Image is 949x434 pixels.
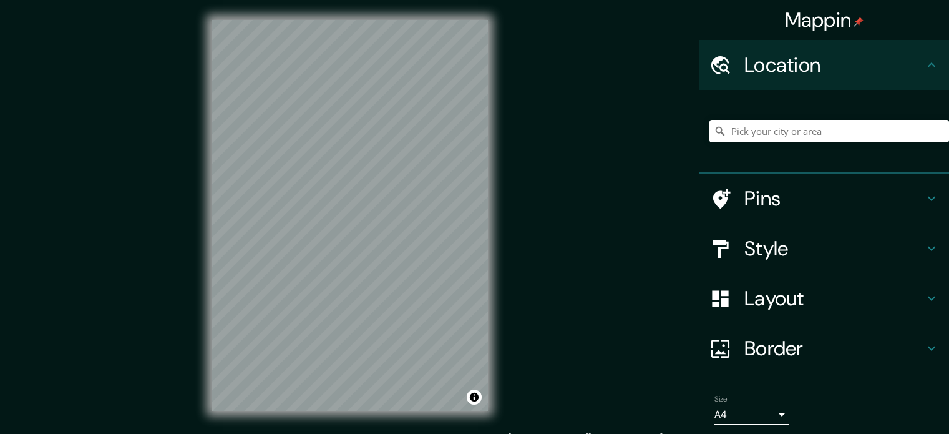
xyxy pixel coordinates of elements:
h4: Border [744,336,924,361]
button: Toggle attribution [467,390,482,405]
h4: Layout [744,286,924,311]
label: Size [714,394,728,405]
h4: Mappin [785,7,864,32]
h4: Location [744,52,924,77]
img: pin-icon.png [854,17,864,27]
h4: Style [744,236,924,261]
canvas: Map [212,20,488,411]
div: Location [699,40,949,90]
h4: Pins [744,186,924,211]
div: A4 [714,405,789,425]
input: Pick your city or area [709,120,949,142]
div: Layout [699,274,949,323]
div: Pins [699,174,949,224]
div: Style [699,224,949,274]
div: Border [699,323,949,373]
